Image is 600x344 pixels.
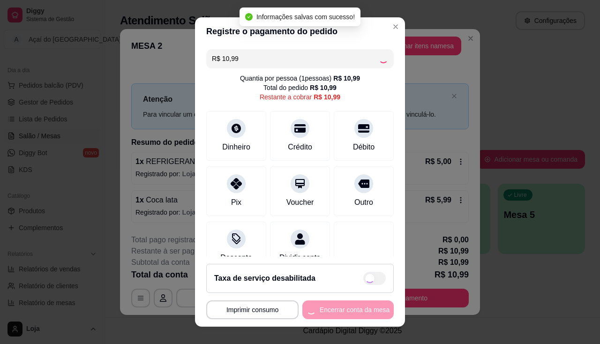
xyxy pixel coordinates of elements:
div: R$ 10,99 [333,74,360,83]
div: Outro [354,197,373,208]
div: Quantia por pessoa ( 1 pessoas) [240,74,360,83]
div: R$ 10,99 [314,92,340,102]
div: Desconto [220,252,252,263]
button: Imprimir consumo [206,300,299,319]
div: Dinheiro [222,142,250,153]
div: R$ 10,99 [310,83,337,92]
div: Voucher [286,197,314,208]
div: Total do pedido [263,83,337,92]
h2: Taxa de serviço desabilitada [214,273,315,284]
div: Débito [353,142,375,153]
header: Registre o pagamento do pedido [195,17,405,45]
span: Informações salvas com sucesso! [256,13,355,21]
input: Ex.: hambúrguer de cordeiro [212,49,379,68]
div: Crédito [288,142,312,153]
div: Loading [379,54,388,63]
button: Close [388,19,403,34]
div: Restante a cobrar [260,92,340,102]
div: Pix [231,197,241,208]
span: check-circle [245,13,253,21]
div: Dividir conta [279,252,321,263]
